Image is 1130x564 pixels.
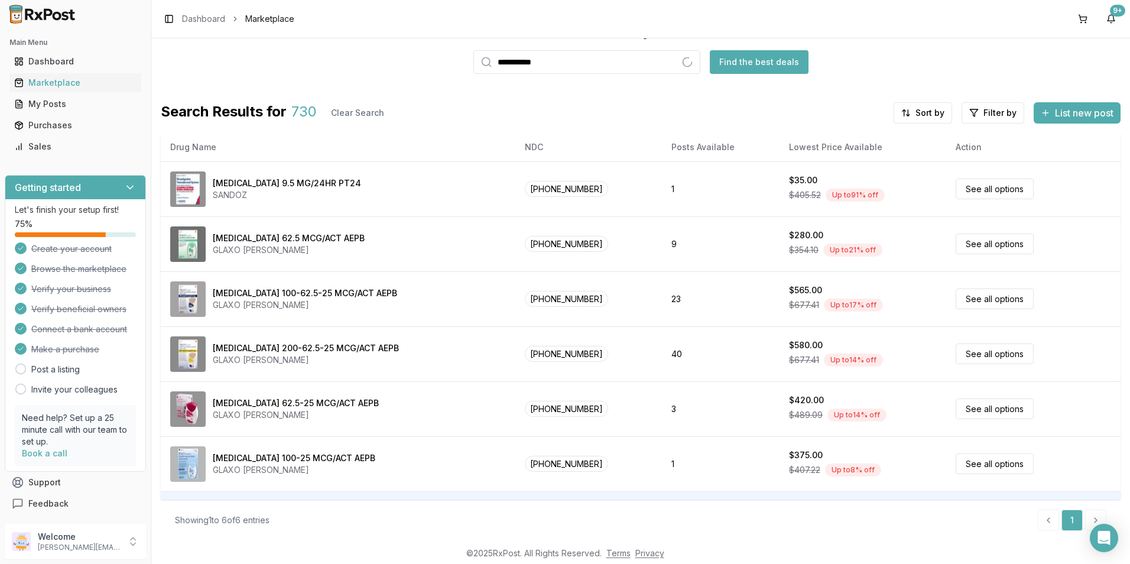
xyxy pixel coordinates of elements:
[515,133,662,161] th: NDC
[5,5,80,24] img: RxPost Logo
[826,189,885,202] div: Up to 91 % off
[22,448,67,458] a: Book a call
[170,391,206,427] img: Anoro Ellipta 62.5-25 MCG/ACT AEPB
[14,98,137,110] div: My Posts
[9,93,141,115] a: My Posts
[823,244,882,257] div: Up to 21 % off
[170,336,206,372] img: Trelegy Ellipta 200-62.5-25 MCG/ACT AEPB
[789,229,823,241] div: $280.00
[161,133,515,161] th: Drug Name
[5,472,146,493] button: Support
[213,342,399,354] div: [MEDICAL_DATA] 200-62.5-25 MCG/ACT AEPB
[789,284,822,296] div: $565.00
[322,102,394,124] a: Clear Search
[956,343,1034,364] a: See all options
[894,102,952,124] button: Sort by
[983,107,1017,119] span: Filter by
[14,141,137,153] div: Sales
[956,289,1034,309] a: See all options
[525,456,608,472] span: [PHONE_NUMBER]
[291,102,317,124] span: 730
[31,263,126,275] span: Browse the marketplace
[15,218,33,230] span: 75 %
[1102,9,1121,28] button: 9+
[5,73,146,92] button: Marketplace
[662,326,780,381] td: 40
[5,116,146,135] button: Purchases
[213,177,361,189] div: [MEDICAL_DATA] 9.5 MG/24HR PT24
[956,398,1034,419] a: See all options
[789,449,823,461] div: $375.00
[9,72,141,93] a: Marketplace
[14,119,137,131] div: Purchases
[161,102,287,124] span: Search Results for
[525,236,608,252] span: [PHONE_NUMBER]
[825,463,881,477] div: Up to 8 % off
[213,287,397,299] div: [MEDICAL_DATA] 100-62.5-25 MCG/ACT AEPB
[170,171,206,207] img: Rivastigmine 9.5 MG/24HR PT24
[213,464,375,476] div: GLAXO [PERSON_NAME]
[28,498,69,510] span: Feedback
[780,133,946,161] th: Lowest Price Available
[182,13,225,25] a: Dashboard
[789,244,819,256] span: $354.10
[525,181,608,197] span: [PHONE_NUMBER]
[1034,102,1121,124] button: List new post
[956,179,1034,199] a: See all options
[525,346,608,362] span: [PHONE_NUMBER]
[962,102,1024,124] button: Filter by
[710,50,808,74] button: Find the best deals
[5,52,146,71] button: Dashboard
[213,452,375,464] div: [MEDICAL_DATA] 100-25 MCG/ACT AEPB
[5,493,146,514] button: Feedback
[1034,108,1121,120] a: List new post
[12,532,31,551] img: User avatar
[789,394,824,406] div: $420.00
[789,464,820,476] span: $407.22
[956,453,1034,474] a: See all options
[1055,106,1113,120] span: List new post
[170,281,206,317] img: Trelegy Ellipta 100-62.5-25 MCG/ACT AEPB
[662,133,780,161] th: Posts Available
[15,180,81,195] h3: Getting started
[31,323,127,335] span: Connect a bank account
[31,343,99,355] span: Make a purchase
[31,283,111,295] span: Verify your business
[9,136,141,157] a: Sales
[31,384,118,396] a: Invite your colleagues
[662,271,780,326] td: 23
[789,339,823,351] div: $580.00
[9,38,141,47] h2: Main Menu
[22,412,129,448] p: Need help? Set up a 25 minute call with our team to set up.
[9,51,141,72] a: Dashboard
[1038,510,1106,531] nav: pagination
[170,226,206,262] img: Incruse Ellipta 62.5 MCG/ACT AEPB
[525,401,608,417] span: [PHONE_NUMBER]
[38,543,120,552] p: [PERSON_NAME][EMAIL_ADDRESS][DOMAIN_NAME]
[1061,510,1083,531] a: 1
[31,303,126,315] span: Verify beneficial owners
[824,354,883,367] div: Up to 14 % off
[213,397,379,409] div: [MEDICAL_DATA] 62.5-25 MCG/ACT AEPB
[915,107,944,119] span: Sort by
[213,354,399,366] div: GLAXO [PERSON_NAME]
[14,56,137,67] div: Dashboard
[606,548,631,558] a: Terms
[245,13,294,25] span: Marketplace
[213,244,365,256] div: GLAXO [PERSON_NAME]
[662,436,780,491] td: 1
[9,115,141,136] a: Purchases
[1090,524,1118,552] div: Open Intercom Messenger
[1110,5,1125,17] div: 9+
[789,354,819,366] span: $677.41
[789,174,817,186] div: $35.00
[946,133,1121,161] th: Action
[5,95,146,114] button: My Posts
[789,299,819,311] span: $677.41
[789,409,823,421] span: $489.09
[213,189,361,201] div: SANDOZ
[956,234,1034,254] a: See all options
[662,381,780,436] td: 3
[213,299,397,311] div: GLAXO [PERSON_NAME]
[5,137,146,156] button: Sales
